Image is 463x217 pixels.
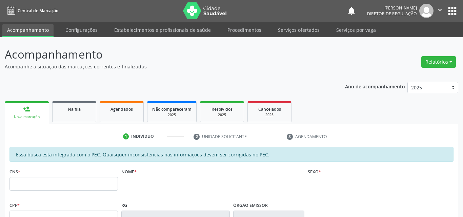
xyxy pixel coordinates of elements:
label: Órgão emissor [233,200,268,211]
span: Cancelados [258,106,281,112]
p: Ano de acompanhamento [345,82,405,90]
p: Acompanhe a situação das marcações correntes e finalizadas [5,63,322,70]
a: Acompanhamento [2,24,54,37]
a: Procedimentos [223,24,266,36]
div: 1 [123,133,129,139]
span: Na fila [68,106,81,112]
img: img [419,4,434,18]
a: Serviços ofertados [273,24,324,36]
span: Central de Marcação [18,8,58,14]
p: Acompanhamento [5,46,322,63]
div: Indivíduo [131,133,154,139]
button: notifications [347,6,356,16]
span: Não compareceram [152,106,192,112]
i:  [436,6,444,14]
div: 2025 [205,112,239,117]
div: 2025 [253,112,286,117]
label: Nome [121,167,137,177]
span: Resolvidos [212,106,233,112]
a: Central de Marcação [5,5,58,16]
span: Diretor de regulação [367,11,417,17]
div: person_add [23,105,31,113]
div: Nova marcação [9,114,44,120]
div: [PERSON_NAME] [367,5,417,11]
div: Essa busca está integrada com o PEC. Quaisquer inconsistências nas informações devem ser corrigid... [9,147,454,162]
button: Relatórios [421,56,456,68]
label: RG [121,200,127,211]
a: Configurações [61,24,102,36]
label: Sexo [308,167,321,177]
span: Agendados [110,106,133,112]
a: Serviços por vaga [331,24,381,36]
div: 2025 [152,112,192,117]
button: apps [446,5,458,17]
label: CNS [9,167,20,177]
a: Estabelecimentos e profissionais de saúde [109,24,216,36]
button:  [434,4,446,18]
